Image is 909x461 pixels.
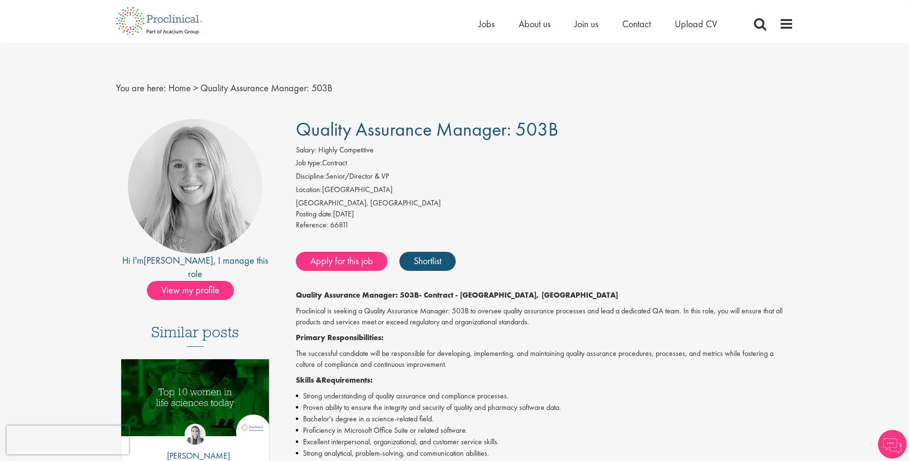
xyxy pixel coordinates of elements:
[296,413,794,425] li: Bachelor's degree in a science-related field.
[193,82,198,94] span: >
[296,348,794,370] p: The successful candidate will be responsible for developing, implementing, and maintaining qualit...
[519,18,551,30] a: About us
[296,220,328,231] label: Reference:
[318,145,374,155] span: Highly Competitive
[296,198,794,209] div: [GEOGRAPHIC_DATA], [GEOGRAPHIC_DATA]
[128,119,262,254] img: imeage of recruiter Shannon Briggs
[200,82,333,94] span: Quality Assurance Manager: 503B
[675,18,717,30] a: Upload CV
[419,290,618,300] strong: - Contract - [GEOGRAPHIC_DATA], [GEOGRAPHIC_DATA]
[116,82,166,94] span: You are here:
[144,254,213,267] a: [PERSON_NAME]
[296,209,333,219] span: Posting date:
[296,425,794,436] li: Proficiency in Microsoft Office Suite or related software.
[296,171,794,184] li: Senior/Director & VP
[296,252,387,271] a: Apply for this job
[296,184,794,198] li: [GEOGRAPHIC_DATA]
[296,448,794,459] li: Strong analytical, problem-solving, and communication abilities.
[399,252,456,271] a: Shortlist
[185,424,206,445] img: Hannah Burke
[147,281,234,300] span: View my profile
[296,436,794,448] li: Excellent interpersonal, organizational, and customer service skills.
[296,390,794,402] li: Strong understanding of quality assurance and compliance processes.
[296,375,322,385] strong: Skills &
[296,306,794,328] p: Proclinical is seeking a Quality Assurance Manager: 503B to oversee quality assurance processes a...
[147,283,243,295] a: View my profile
[330,220,349,230] span: 66811
[296,184,322,195] label: Location:
[121,359,270,436] img: Top 10 women in life sciences today
[168,82,191,94] a: breadcrumb link
[116,254,275,281] div: Hi I'm , I manage this role
[296,209,794,220] div: [DATE]
[322,375,373,385] strong: Requirements:
[296,171,326,182] label: Discipline:
[7,426,129,454] iframe: reCAPTCHA
[622,18,651,30] a: Contact
[296,158,322,169] label: Job type:
[296,117,558,141] span: Quality Assurance Manager: 503B
[575,18,598,30] a: Join us
[479,18,495,30] a: Jobs
[878,430,907,459] img: Chatbot
[121,359,270,444] a: Link to a post
[151,324,239,347] h3: Similar posts
[296,402,794,413] li: Proven ability to ensure the integrity and security of quality and pharmacy software data.
[296,290,419,300] strong: Quality Assurance Manager: 503B
[296,145,316,156] label: Salary:
[296,158,794,171] li: Contract
[296,332,384,343] strong: Primary Responsibilities:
